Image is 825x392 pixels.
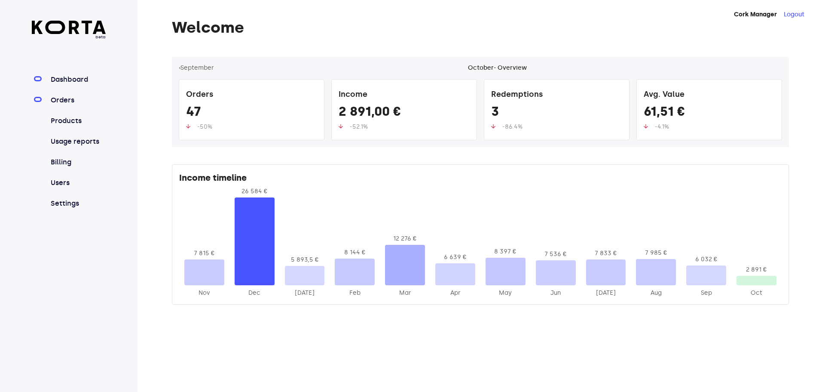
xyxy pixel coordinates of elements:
[536,250,576,259] div: 7 536 €
[32,34,106,40] span: beta
[186,86,317,104] div: Orders
[339,86,470,104] div: Income
[49,157,106,167] a: Billing
[186,104,317,123] div: 47
[385,235,425,243] div: 12 276 €
[655,123,669,130] span: -4.1%
[736,289,776,297] div: 2025-Oct
[235,187,275,196] div: 26 584 €
[586,289,626,297] div: 2025-Jul
[285,256,325,264] div: 5 893,5 €
[536,289,576,297] div: 2025-Jun
[335,248,375,257] div: 8 144 €
[184,289,224,297] div: 2024-Nov
[49,116,106,126] a: Products
[486,289,526,297] div: 2025-May
[179,172,782,187] div: Income timeline
[734,11,777,18] strong: Cork Manager
[186,124,190,129] img: up
[686,289,726,297] div: 2025-Sep
[502,123,522,130] span: -86.4%
[184,249,224,258] div: 7 815 €
[49,95,106,105] a: Orders
[636,249,676,257] div: 7 985 €
[486,247,526,256] div: 8 397 €
[644,104,775,123] div: 61,51 €
[339,104,470,123] div: 2 891,00 €
[49,136,106,147] a: Usage reports
[350,123,368,130] span: -52.1%
[32,21,106,40] a: beta
[784,10,804,19] button: Logout
[32,21,106,34] img: Korta
[335,289,375,297] div: 2025-Feb
[49,74,106,85] a: Dashboard
[49,178,106,188] a: Users
[491,86,622,104] div: Redemptions
[435,253,475,262] div: 6 639 €
[586,249,626,258] div: 7 833 €
[468,64,527,72] div: October - Overview
[491,104,622,123] div: 3
[385,289,425,297] div: 2025-Mar
[197,123,212,130] span: -50%
[172,19,789,36] h1: Welcome
[179,64,214,72] button: ‹September
[435,289,475,297] div: 2025-Apr
[686,255,726,264] div: 6 032 €
[736,265,776,274] div: 2 891 €
[636,289,676,297] div: 2025-Aug
[491,124,495,129] img: up
[644,86,775,104] div: Avg. Value
[235,289,275,297] div: 2024-Dec
[644,124,648,129] img: up
[285,289,325,297] div: 2025-Jan
[339,124,343,129] img: up
[49,198,106,209] a: Settings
